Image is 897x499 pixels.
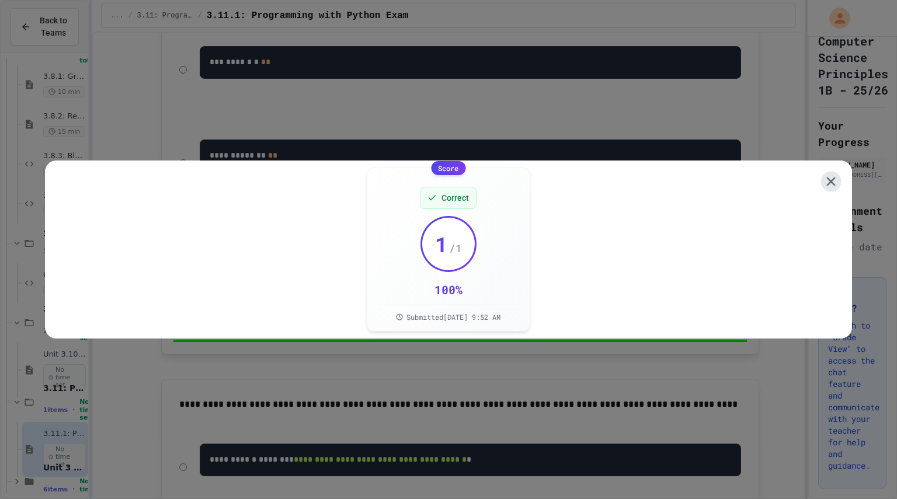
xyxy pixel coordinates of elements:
[431,161,465,175] div: Score
[406,312,500,322] span: Submitted [DATE] 9:52 AM
[435,232,448,256] span: 1
[441,192,469,204] span: Correct
[449,240,462,256] span: / 1
[434,281,463,298] div: 100 %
